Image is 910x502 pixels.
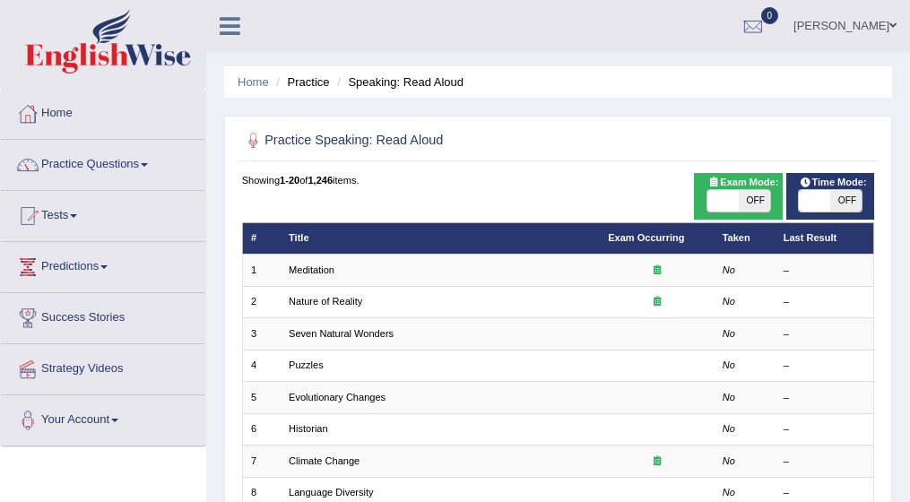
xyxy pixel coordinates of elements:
b: 1,246 [308,175,333,186]
li: Speaking: Read Aloud [333,74,464,91]
td: 3 [242,318,281,350]
div: Exam occurring question [608,264,706,278]
a: Strategy Videos [1,344,205,389]
b: 1-20 [280,175,299,186]
em: No [723,455,735,466]
div: Showing of items. [242,173,875,187]
div: Exam occurring question [608,454,706,469]
div: – [784,391,865,405]
th: Taken [714,222,775,254]
h2: Practice Speaking: Read Aloud [242,129,634,152]
a: Puzzles [289,359,324,370]
a: Exam Occurring [608,232,684,243]
a: Historian [289,423,328,434]
em: No [723,392,735,402]
div: – [784,454,865,469]
th: Last Result [775,222,874,254]
span: Exam Mode: [702,175,784,191]
th: # [242,222,281,254]
td: 1 [242,255,281,286]
a: Evolutionary Changes [289,392,386,402]
li: Practice [272,74,329,91]
em: No [723,328,735,339]
a: Language Diversity [289,487,374,498]
div: – [784,295,865,309]
td: 4 [242,350,281,381]
div: – [784,486,865,500]
em: No [723,359,735,370]
a: Tests [1,191,205,236]
span: Time Mode: [793,175,872,191]
a: Predictions [1,242,205,287]
a: Home [238,75,269,89]
em: No [723,264,735,275]
td: 5 [242,382,281,413]
td: 7 [242,446,281,477]
div: – [784,422,865,437]
a: Meditation [289,264,334,275]
a: Home [1,89,205,134]
a: Seven Natural Wonders [289,328,394,339]
span: OFF [830,190,862,212]
div: Exam occurring question [608,295,706,309]
em: No [723,423,735,434]
a: Your Account [1,395,205,440]
a: Nature of Reality [289,296,362,307]
th: Title [281,222,600,254]
span: OFF [739,190,770,212]
div: – [784,359,865,373]
td: 2 [242,286,281,317]
span: 0 [761,7,779,24]
a: Success Stories [1,293,205,338]
em: No [723,487,735,498]
a: Climate Change [289,455,360,466]
td: 6 [242,413,281,445]
a: Practice Questions [1,140,205,185]
div: – [784,327,865,342]
div: – [784,264,865,278]
div: Show exams occurring in exams [694,173,783,220]
em: No [723,296,735,307]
